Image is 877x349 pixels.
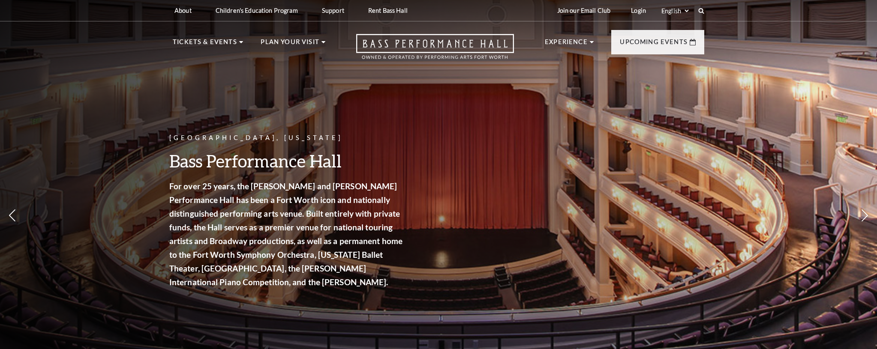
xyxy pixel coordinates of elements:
[620,37,688,52] p: Upcoming Events
[169,181,402,287] strong: For over 25 years, the [PERSON_NAME] and [PERSON_NAME] Performance Hall has been a Fort Worth ico...
[368,7,408,14] p: Rent Bass Hall
[174,7,192,14] p: About
[169,133,405,143] p: [GEOGRAPHIC_DATA], [US_STATE]
[545,37,588,52] p: Experience
[216,7,298,14] p: Children's Education Program
[173,37,237,52] p: Tickets & Events
[169,150,405,172] h3: Bass Performance Hall
[660,7,690,15] select: Select:
[261,37,319,52] p: Plan Your Visit
[322,7,344,14] p: Support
